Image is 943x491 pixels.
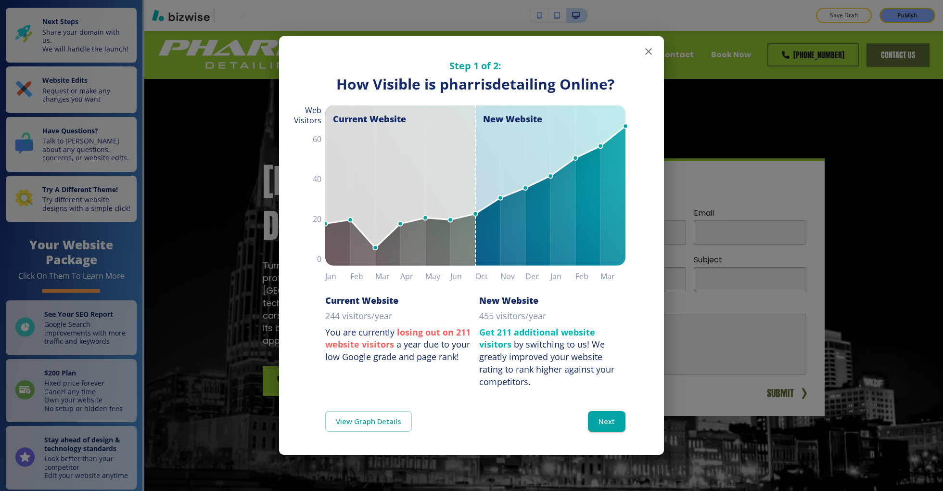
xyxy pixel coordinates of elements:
[479,295,538,306] h6: New Website
[500,270,525,283] h6: Nov
[479,310,546,323] p: 455 visitors/year
[375,270,400,283] h6: Mar
[325,326,471,350] strong: losing out on 211 website visitors
[479,326,595,350] strong: Get 211 additional website visitors
[450,270,475,283] h6: Jun
[475,270,500,283] h6: Oct
[350,270,375,283] h6: Feb
[325,270,350,283] h6: Jan
[575,270,600,283] h6: Feb
[325,310,392,323] p: 244 visitors/year
[325,295,398,306] h6: Current Website
[325,326,471,363] p: You are currently a year due to your low Google grade and page rank!
[425,270,450,283] h6: May
[325,411,412,431] a: View Graph Details
[479,326,625,388] p: by switching to us!
[525,270,550,283] h6: Dec
[600,270,625,283] h6: Mar
[550,270,575,283] h6: Jan
[400,270,425,283] h6: Apr
[479,338,614,387] div: We greatly improved your website rating to rank higher against your competitors.
[588,411,625,431] button: Next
